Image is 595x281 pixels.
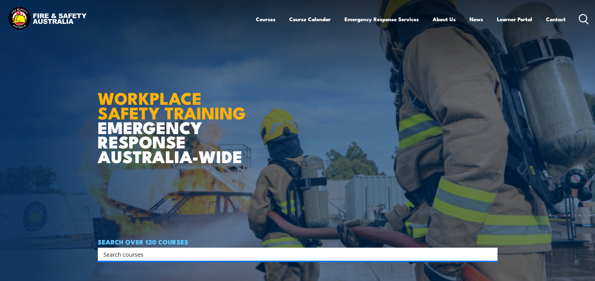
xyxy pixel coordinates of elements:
[98,238,498,245] h4: SEARCH OVER 120 COURSES
[103,250,484,259] input: Search input
[105,250,485,259] form: Search form
[289,11,331,27] a: Course Calendar
[433,11,456,27] a: About Us
[98,85,246,125] strong: WORKPLACE SAFETY TRAINING
[345,11,419,27] a: Emergency Response Services
[256,11,275,27] a: Courses
[497,11,532,27] a: Learner Portal
[98,75,250,163] h1: EMERGENCY RESPONSE AUSTRALIA-WIDE
[487,250,495,259] button: Search magnifier button
[469,11,483,27] a: News
[546,11,566,27] a: Contact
